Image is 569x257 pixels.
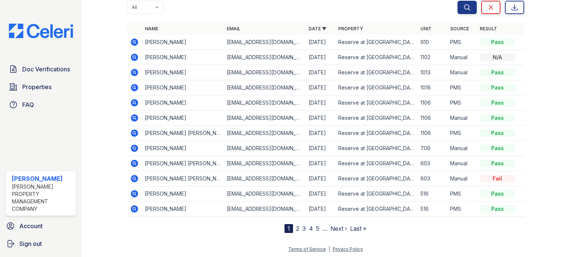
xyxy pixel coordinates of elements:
[306,171,335,186] td: [DATE]
[224,35,306,50] td: [EMAIL_ADDRESS][DOMAIN_NAME]
[447,141,477,156] td: Manual
[447,186,477,202] td: PMS
[480,145,515,152] div: Pass
[417,80,447,95] td: 1016
[350,225,366,232] a: Last »
[480,205,515,213] div: Pass
[322,224,327,233] span: …
[306,65,335,80] td: [DATE]
[6,62,76,77] a: Doc Verifications
[3,24,79,38] img: CE_Logo_Blue-a8612792a0a2168367f1c8372b55b34899dd931a85d93a1a3d3e32e68fde9ad4.png
[335,202,417,217] td: Reserve at [GEOGRAPHIC_DATA]
[335,111,417,126] td: Reserve at [GEOGRAPHIC_DATA]
[224,111,306,126] td: [EMAIL_ADDRESS][DOMAIN_NAME]
[306,80,335,95] td: [DATE]
[12,174,73,183] div: [PERSON_NAME]
[142,65,224,80] td: [PERSON_NAME]
[306,35,335,50] td: [DATE]
[335,80,417,95] td: Reserve at [GEOGRAPHIC_DATA]
[417,50,447,65] td: 1102
[417,95,447,111] td: 1106
[227,26,240,31] a: Email
[480,38,515,46] div: Pass
[335,35,417,50] td: Reserve at [GEOGRAPHIC_DATA]
[306,141,335,156] td: [DATE]
[296,225,299,232] a: 2
[333,246,363,252] a: Privacy Policy
[480,175,515,182] div: Fail
[480,129,515,137] div: Pass
[417,171,447,186] td: 603
[306,126,335,141] td: [DATE]
[6,80,76,94] a: Properties
[6,97,76,112] a: FAQ
[338,26,363,31] a: Property
[142,95,224,111] td: [PERSON_NAME]
[224,156,306,171] td: [EMAIL_ADDRESS][DOMAIN_NAME]
[335,95,417,111] td: Reserve at [GEOGRAPHIC_DATA]
[335,141,417,156] td: Reserve at [GEOGRAPHIC_DATA]
[142,80,224,95] td: [PERSON_NAME]
[335,156,417,171] td: Reserve at [GEOGRAPHIC_DATA]
[480,160,515,167] div: Pass
[480,99,515,106] div: Pass
[306,50,335,65] td: [DATE]
[420,26,432,31] a: Unit
[480,54,515,61] div: N/A
[309,225,313,232] a: 4
[335,65,417,80] td: Reserve at [GEOGRAPHIC_DATA]
[447,95,477,111] td: PMS
[335,186,417,202] td: Reserve at [GEOGRAPHIC_DATA]
[224,171,306,186] td: [EMAIL_ADDRESS][DOMAIN_NAME]
[480,190,515,197] div: Pass
[12,183,73,213] div: [PERSON_NAME] Property Management Company
[142,202,224,217] td: [PERSON_NAME]
[224,141,306,156] td: [EMAIL_ADDRESS][DOMAIN_NAME]
[224,80,306,95] td: [EMAIL_ADDRESS][DOMAIN_NAME]
[306,186,335,202] td: [DATE]
[417,65,447,80] td: 1013
[22,100,34,109] span: FAQ
[447,65,477,80] td: Manual
[142,111,224,126] td: [PERSON_NAME]
[224,65,306,80] td: [EMAIL_ADDRESS][DOMAIN_NAME]
[306,95,335,111] td: [DATE]
[447,111,477,126] td: Manual
[480,114,515,122] div: Pass
[417,35,447,50] td: 910
[480,69,515,76] div: Pass
[417,186,447,202] td: 516
[145,26,158,31] a: Name
[22,82,51,91] span: Properties
[309,26,326,31] a: Date ▼
[142,141,224,156] td: [PERSON_NAME]
[302,225,306,232] a: 3
[142,35,224,50] td: [PERSON_NAME]
[417,126,447,141] td: 1106
[19,239,42,248] span: Sign out
[142,50,224,65] td: [PERSON_NAME]
[480,84,515,91] div: Pass
[142,171,224,186] td: [PERSON_NAME] [PERSON_NAME]
[417,202,447,217] td: 516
[3,219,79,233] a: Account
[417,156,447,171] td: 603
[329,246,330,252] div: |
[142,186,224,202] td: [PERSON_NAME]
[447,126,477,141] td: PMS
[447,80,477,95] td: PMS
[22,65,70,74] span: Doc Verifications
[330,225,347,232] a: Next ›
[142,126,224,141] td: [PERSON_NAME] [PERSON_NAME]
[447,50,477,65] td: Manual
[335,126,417,141] td: Reserve at [GEOGRAPHIC_DATA]
[480,26,497,31] a: Result
[306,202,335,217] td: [DATE]
[284,224,293,233] div: 1
[417,111,447,126] td: 1106
[447,156,477,171] td: Manual
[450,26,469,31] a: Source
[3,236,79,251] a: Sign out
[224,95,306,111] td: [EMAIL_ADDRESS][DOMAIN_NAME]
